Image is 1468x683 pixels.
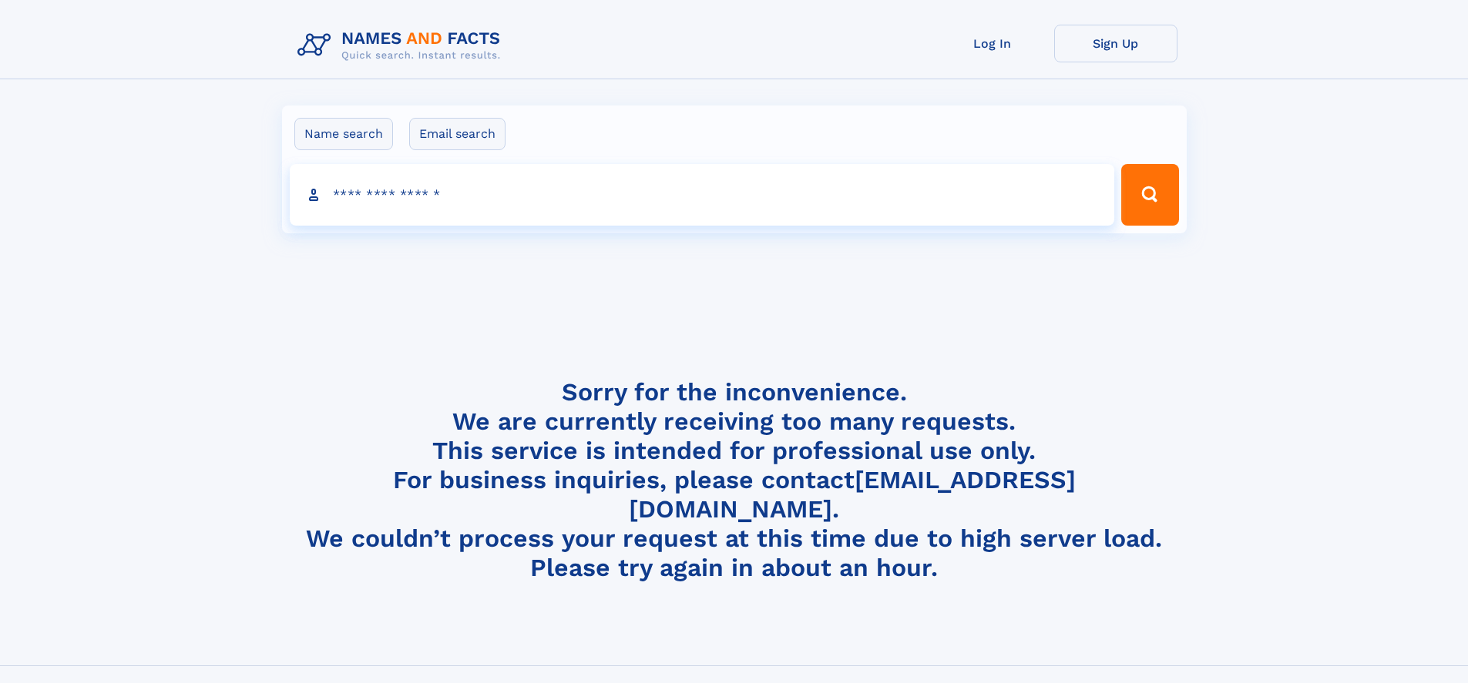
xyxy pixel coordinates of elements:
[1121,164,1178,226] button: Search Button
[1054,25,1177,62] a: Sign Up
[629,465,1076,524] a: [EMAIL_ADDRESS][DOMAIN_NAME]
[931,25,1054,62] a: Log In
[290,164,1115,226] input: search input
[291,25,513,66] img: Logo Names and Facts
[409,118,506,150] label: Email search
[294,118,393,150] label: Name search
[291,377,1177,583] h4: Sorry for the inconvenience. We are currently receiving too many requests. This service is intend...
